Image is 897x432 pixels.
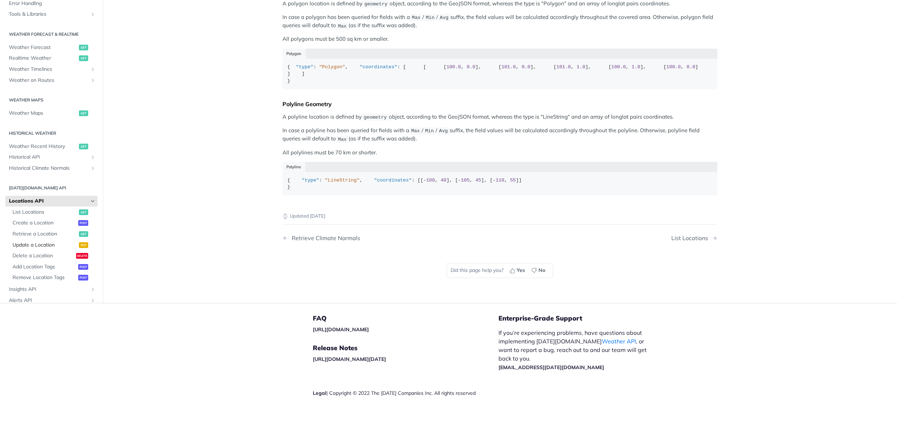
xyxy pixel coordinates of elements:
[12,230,77,238] span: Retrieve a Location
[287,177,713,191] div: { : , : [[ , ], [ , ], [ , ]] }
[90,66,96,72] button: Show subpages for Weather Timelines
[9,272,97,283] a: Remove Location Tagspost
[313,390,326,396] a: Legal
[440,15,448,20] span: Avg
[325,178,360,183] span: "LineString"
[538,267,545,274] span: No
[556,64,571,70] span: 101.0
[79,45,88,50] span: get
[493,178,496,183] span: -
[9,110,77,117] span: Weather Maps
[282,35,717,43] p: All polygons must be 500 sq km or smaller.
[282,149,717,157] p: All polylines must be 70 km or shorter.
[12,263,76,270] span: Add Location Tags
[522,64,530,70] span: 0.0
[12,252,74,259] span: Delete a Location
[666,64,681,70] span: 100.0
[9,262,97,272] a: Add Location Tagspost
[9,286,88,293] span: Insights API
[9,66,88,73] span: Weather Timelines
[5,97,97,103] h2: Weather Maps
[671,235,717,242] a: Next Page: List Locations
[78,220,88,226] span: post
[529,265,549,276] button: No
[5,284,97,295] a: Insights APIShow subpages for Insights API
[338,23,346,29] span: Max
[288,235,360,242] div: Retrieve Climate Normals
[79,110,88,116] span: get
[441,178,446,183] span: 40
[12,242,77,249] span: Update a Location
[498,314,666,323] h5: Enterprise-Grade Support
[426,178,435,183] span: 100
[319,64,345,70] span: "Polygon"
[9,218,97,228] a: Create a Locationpost
[426,15,434,20] span: Min
[671,235,712,242] div: List Locations
[9,297,88,304] span: Alerts API
[9,250,97,261] a: Delete a Locationdelete
[282,100,717,108] div: Polyline Geometry
[439,128,448,134] span: Avg
[9,143,77,150] span: Weather Recent History
[446,64,461,70] span: 100.0
[313,389,498,397] div: | Copyright © 2022 The [DATE] Companies Inc. All rights reserved
[364,1,387,7] span: geometry
[9,198,88,205] span: Locations API
[425,128,434,134] span: Min
[282,213,717,220] p: Updated [DATE]
[496,178,504,183] span: 110
[282,113,717,121] p: A polyline location is defined by object, according to the GeoJSON format, whereas the type is "L...
[5,108,97,119] a: Weather Mapsget
[78,264,88,270] span: post
[5,196,97,207] a: Locations APIHide subpages for Locations API
[9,229,97,239] a: Retrieve a Locationget
[510,178,516,183] span: 55
[296,64,314,70] span: "type"
[632,64,640,70] span: 1.0
[602,338,636,345] a: Weather API
[577,64,585,70] span: 1.0
[423,178,426,183] span: -
[517,267,525,274] span: Yes
[282,126,717,143] p: In case a polyline has been queried for fields with a / / suffix, the field values will be calcul...
[90,298,96,303] button: Show subpages for Alerts API
[5,9,97,20] a: Tools & LibrariesShow subpages for Tools & Libraries
[76,253,88,259] span: delete
[90,154,96,160] button: Show subpages for Historical API
[79,55,88,61] span: get
[498,364,604,371] a: [EMAIL_ADDRESS][DATE][DOMAIN_NAME]
[12,219,76,227] span: Create a Location
[5,31,97,38] h2: Weather Forecast & realtime
[412,15,420,20] span: Max
[9,44,77,51] span: Weather Forecast
[5,75,97,86] a: Weather on RoutesShow subpages for Weather on Routes
[282,235,469,242] a: Previous Page: Retrieve Climate Normals
[90,198,96,204] button: Hide subpages for Locations API
[5,152,97,163] a: Historical APIShow subpages for Historical API
[501,64,516,70] span: 101.0
[364,115,387,120] span: geometry
[467,64,475,70] span: 0.0
[411,128,420,134] span: Max
[498,328,654,371] p: If you’re experiencing problems, have questions about implementing [DATE][DOMAIN_NAME] , or want ...
[611,64,626,70] span: 100.0
[313,356,386,362] a: [URL][DOMAIN_NAME][DATE]
[447,263,553,278] div: Did this page help you?
[9,77,88,84] span: Weather on Routes
[313,344,498,352] h5: Release Notes
[9,165,88,172] span: Historical Climate Normals
[338,136,346,142] span: Max
[79,144,88,149] span: get
[374,178,412,183] span: "coordinates"
[12,209,77,216] span: List Locations
[302,178,319,183] span: "type"
[5,295,97,306] a: Alerts APIShow subpages for Alerts API
[5,163,97,174] a: Historical Climate NormalsShow subpages for Historical Climate Normals
[475,178,481,183] span: 45
[5,42,97,53] a: Weather Forecastget
[5,141,97,152] a: Weather Recent Historyget
[313,314,498,323] h5: FAQ
[12,274,76,281] span: Remove Location Tags
[9,11,88,18] span: Tools & Libraries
